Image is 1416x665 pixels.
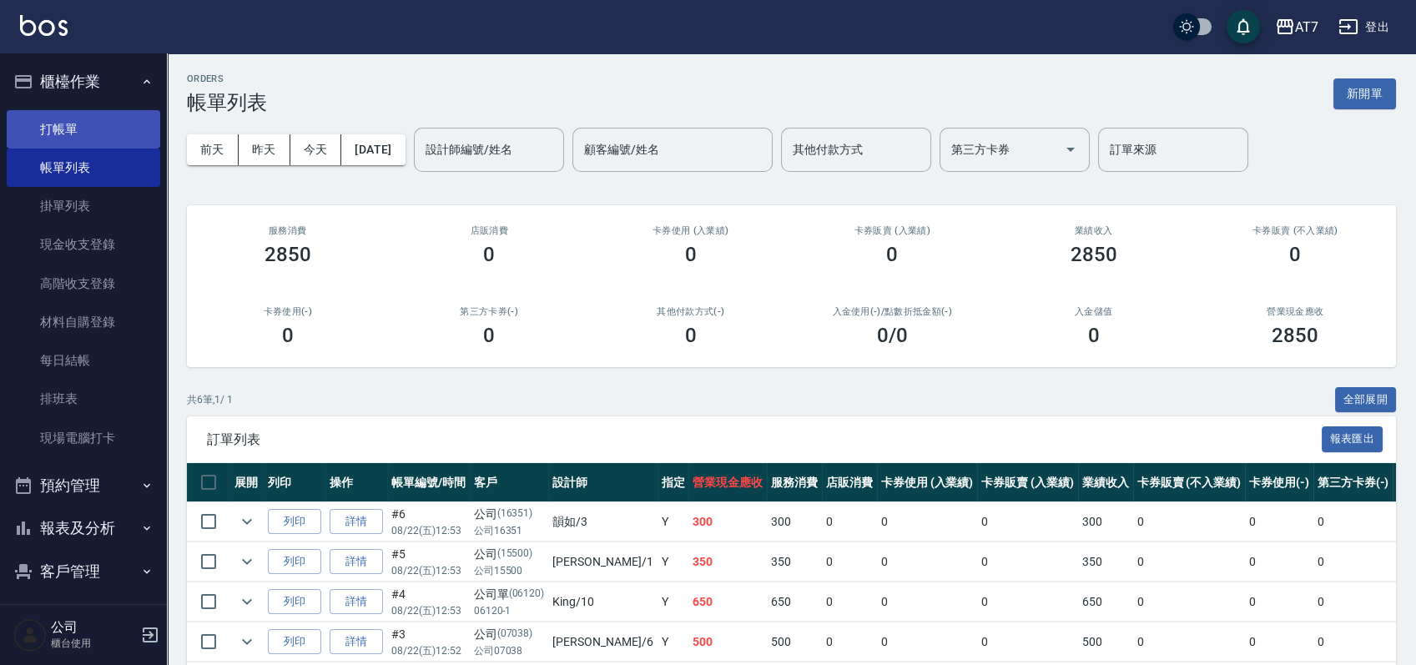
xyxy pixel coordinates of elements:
[812,225,974,236] h2: 卡券販賣 (入業績)
[387,622,470,662] td: #3
[886,243,898,266] h3: 0
[497,626,533,643] p: (07038)
[977,463,1078,502] th: 卡券販賣 (入業績)
[187,392,233,407] p: 共 6 筆, 1 / 1
[767,502,822,542] td: 300
[1322,426,1383,452] button: 報表匯出
[474,643,545,658] p: 公司07038
[7,110,160,149] a: 打帳單
[685,324,697,347] h3: 0
[509,586,545,603] p: (06120)
[1245,463,1313,502] th: 卡券使用(-)
[1215,225,1377,236] h2: 卡券販賣 (不入業績)
[265,243,311,266] h3: 2850
[1333,78,1396,109] button: 新開單
[877,502,978,542] td: 0
[207,225,369,236] h3: 服務消費
[877,324,908,347] h3: 0 /0
[474,603,545,618] p: 06120-1
[1013,225,1175,236] h2: 業績收入
[822,582,877,622] td: 0
[658,622,689,662] td: Y
[341,134,405,165] button: [DATE]
[1133,622,1245,662] td: 0
[474,506,545,523] div: 公司
[977,622,1078,662] td: 0
[688,582,767,622] td: 650
[409,306,571,317] h2: 第三方卡券(-)
[1133,542,1245,582] td: 0
[207,431,1322,448] span: 訂單列表
[387,463,470,502] th: 帳單編號/時間
[474,586,545,603] div: 公司單
[391,643,466,658] p: 08/22 (五) 12:52
[658,542,689,582] td: Y
[1227,10,1260,43] button: save
[1332,12,1396,43] button: 登出
[234,589,260,614] button: expand row
[1078,502,1133,542] td: 300
[1078,622,1133,662] td: 500
[7,264,160,303] a: 高階收支登錄
[391,603,466,618] p: 08/22 (五) 12:53
[51,636,136,651] p: 櫃台使用
[877,582,978,622] td: 0
[1289,243,1301,266] h3: 0
[977,582,1078,622] td: 0
[1335,387,1397,413] button: 全部展開
[1245,502,1313,542] td: 0
[497,506,533,523] p: (16351)
[1078,463,1133,502] th: 業績收入
[767,582,822,622] td: 650
[234,549,260,574] button: expand row
[264,463,325,502] th: 列印
[330,509,383,535] a: 詳情
[1088,324,1100,347] h3: 0
[877,463,978,502] th: 卡券使用 (入業績)
[330,589,383,615] a: 詳情
[268,589,321,615] button: 列印
[325,463,387,502] th: 操作
[7,187,160,225] a: 掛單列表
[7,303,160,341] a: 材料自購登錄
[7,225,160,264] a: 現金收支登錄
[187,91,267,114] h3: 帳單列表
[767,622,822,662] td: 500
[7,380,160,418] a: 排班表
[822,463,877,502] th: 店販消費
[7,592,160,636] button: 員工及薪資
[877,622,978,662] td: 0
[7,149,160,187] a: 帳單列表
[20,15,68,36] img: Logo
[7,550,160,593] button: 客戶管理
[610,225,772,236] h2: 卡券使用 (入業績)
[548,463,657,502] th: 設計師
[51,619,136,636] h5: 公司
[812,306,974,317] h2: 入金使用(-) /點數折抵金額(-)
[767,463,822,502] th: 服務消費
[1272,324,1318,347] h3: 2850
[239,134,290,165] button: 昨天
[1071,243,1117,266] h3: 2850
[1313,502,1393,542] td: 0
[822,542,877,582] td: 0
[1245,622,1313,662] td: 0
[1013,306,1175,317] h2: 入金儲值
[685,243,697,266] h3: 0
[548,502,657,542] td: 韻如 /3
[822,622,877,662] td: 0
[474,523,545,538] p: 公司16351
[282,324,294,347] h3: 0
[391,523,466,538] p: 08/22 (五) 12:53
[474,546,545,563] div: 公司
[688,542,767,582] td: 350
[1133,582,1245,622] td: 0
[7,341,160,380] a: 每日結帳
[187,73,267,84] h2: ORDERS
[1133,502,1245,542] td: 0
[1313,463,1393,502] th: 第三方卡券(-)
[1245,542,1313,582] td: 0
[7,464,160,507] button: 預約管理
[688,463,767,502] th: 營業現金應收
[268,509,321,535] button: 列印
